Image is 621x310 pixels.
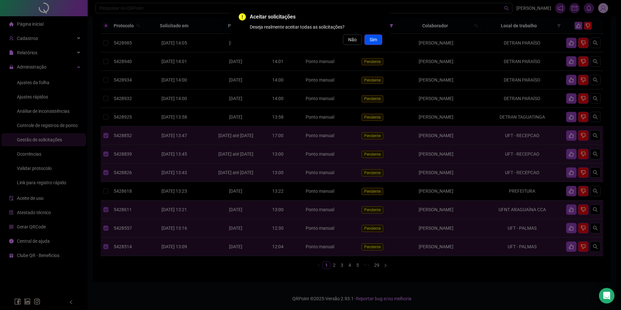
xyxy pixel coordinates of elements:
span: Aceitar solicitações [250,13,382,21]
div: Open Intercom Messenger [599,288,615,304]
span: Sim [370,36,377,43]
button: Não [343,34,362,45]
button: Sim [364,34,382,45]
span: exclamation-circle [239,13,246,20]
div: Deseja realmente aceitar todas as solicitações? [250,23,382,31]
span: Não [348,36,357,43]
